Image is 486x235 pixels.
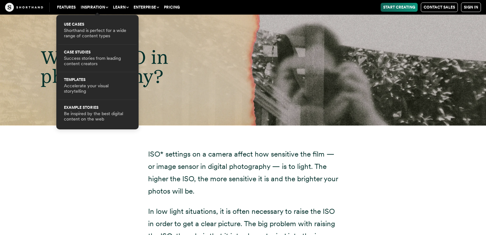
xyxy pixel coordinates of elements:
span: What is ISO in photography? [40,46,168,87]
a: Features [54,3,78,12]
button: Inspiration [78,3,110,12]
img: The Craft [5,3,43,12]
a: Pricing [161,3,182,12]
a: Case StudiesSuccess stories from leading content creators [64,50,131,67]
a: Sign in [461,3,481,12]
a: TemplatesAccelerate your visual storytelling [64,78,131,94]
p: Accelerate your visual storytelling [64,83,131,94]
a: Example StoriesBe inspired by the best digital content on the web [64,106,131,122]
p: ISO* settings on a camera affect how sensitive the film — or image sensor in digital photography ... [148,148,338,197]
button: Learn [110,3,131,12]
a: Contact Sales [421,3,458,12]
a: Start Creating [381,3,418,12]
a: Use CasesShorthand is perfect for a wide range of content types [64,22,131,39]
p: Shorthand is perfect for a wide range of content types [64,28,131,39]
p: Be inspired by the best digital content on the web [64,111,131,122]
button: Enterprise [131,3,161,12]
p: Success stories from leading content creators [64,56,131,67]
